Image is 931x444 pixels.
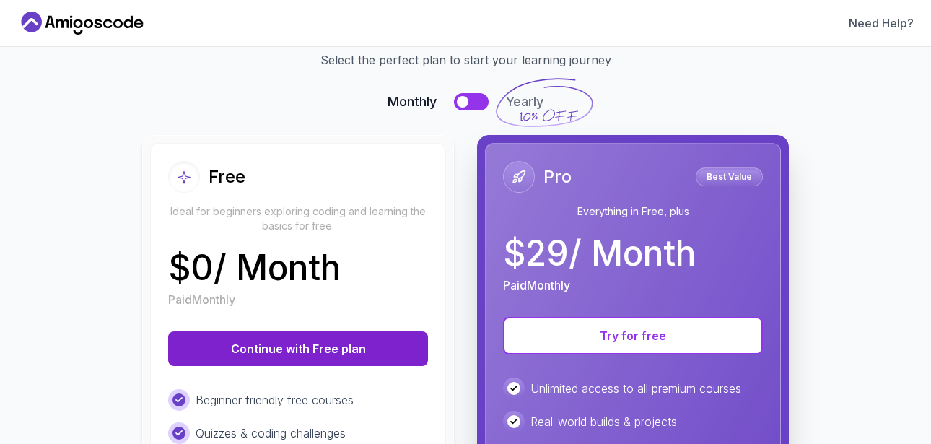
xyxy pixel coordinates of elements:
p: Ideal for beginners exploring coding and learning the basics for free. [168,204,428,233]
button: Try for free [503,317,763,354]
p: $ 0 / Month [168,251,341,285]
p: Select the perfect plan to start your learning journey [21,51,910,69]
button: Continue with Free plan [168,331,428,366]
p: Paid Monthly [503,277,570,294]
p: Paid Monthly [168,291,235,308]
p: Beginner friendly free courses [196,391,354,409]
p: Everything in Free, plus [503,204,763,219]
p: $ 29 / Month [503,236,696,271]
h2: Free [209,165,245,188]
p: Quizzes & coding challenges [196,425,346,442]
p: Real-world builds & projects [530,413,677,430]
p: Unlimited access to all premium courses [530,380,741,397]
h2: Pro [543,165,572,188]
p: Best Value [698,170,761,184]
span: Monthly [388,92,437,112]
a: Need Help? [849,14,914,32]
